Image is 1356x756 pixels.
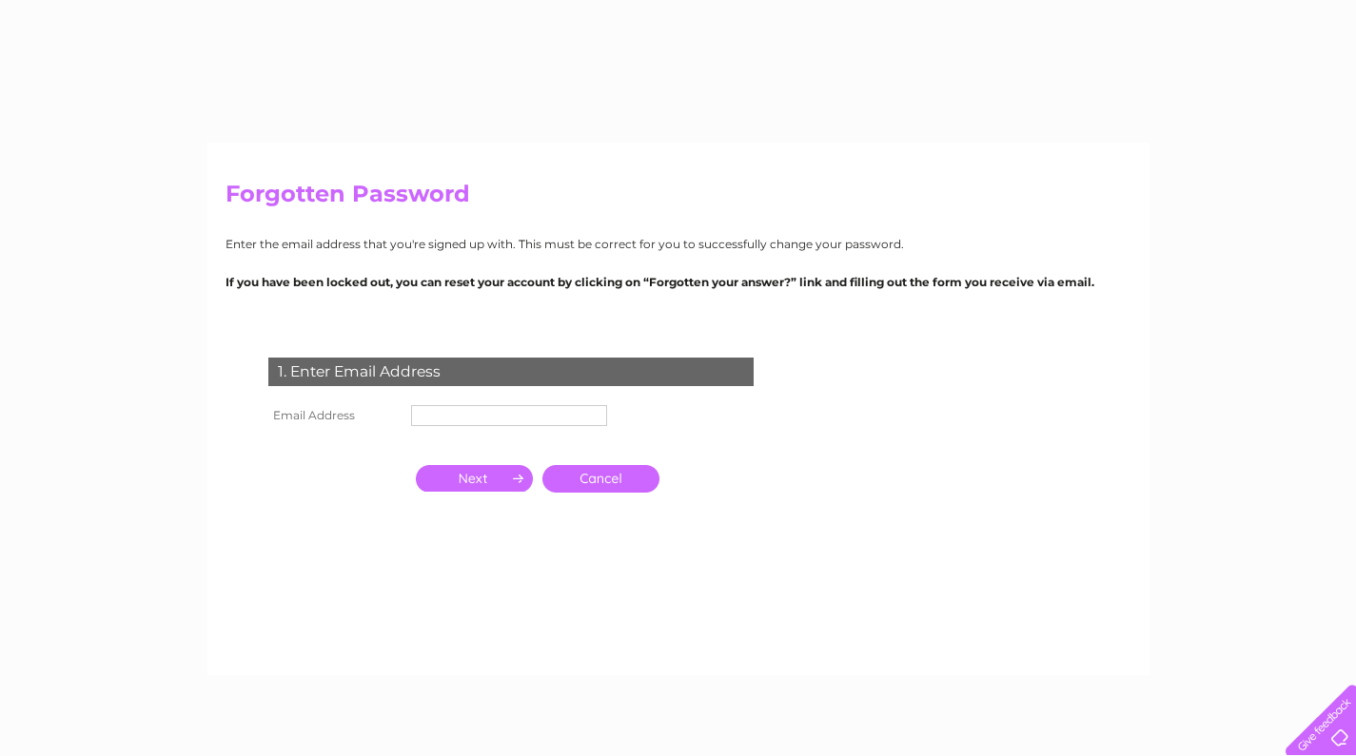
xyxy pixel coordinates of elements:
[226,181,1131,217] h2: Forgotten Password
[226,235,1131,253] p: Enter the email address that you're signed up with. This must be correct for you to successfully ...
[542,465,659,493] a: Cancel
[264,400,406,431] th: Email Address
[268,358,754,386] div: 1. Enter Email Address
[226,273,1131,291] p: If you have been locked out, you can reset your account by clicking on “Forgotten your answer?” l...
